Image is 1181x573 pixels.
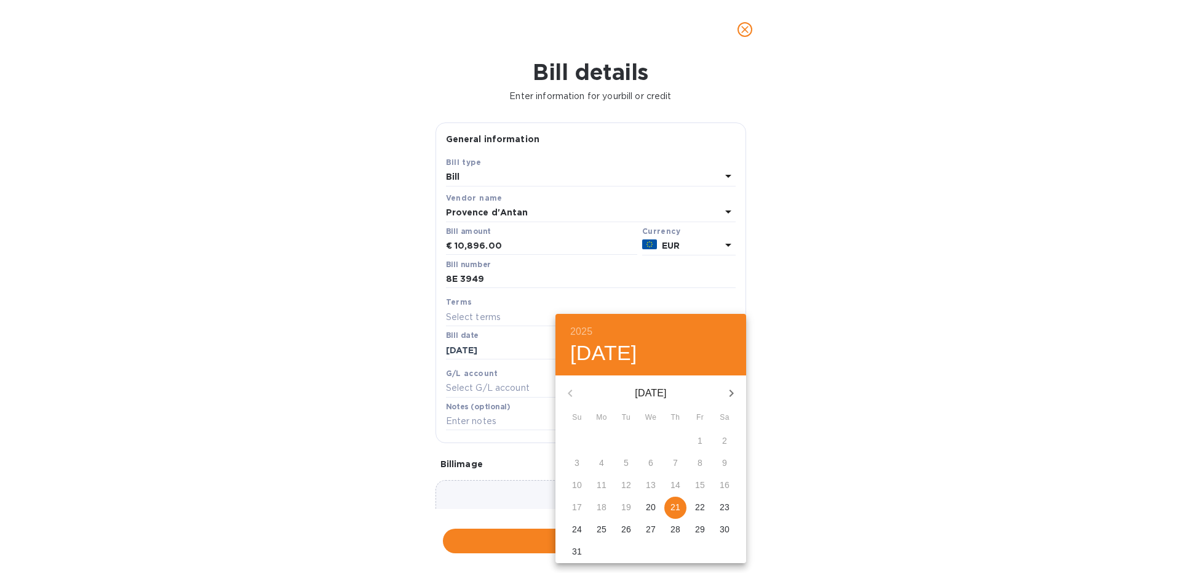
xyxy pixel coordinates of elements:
button: 21 [664,497,686,519]
p: 29 [695,523,705,535]
span: Mo [590,412,613,424]
button: [DATE] [570,340,637,366]
button: 24 [566,519,588,541]
button: 20 [640,497,662,519]
p: [DATE] [585,386,717,401]
button: 28 [664,519,686,541]
p: 21 [670,501,680,513]
span: Fr [689,412,711,424]
button: 29 [689,519,711,541]
button: 31 [566,541,588,563]
p: 28 [670,523,680,535]
button: 25 [590,519,613,541]
p: 31 [572,545,582,558]
span: Tu [615,412,637,424]
p: 23 [720,501,730,513]
p: 22 [695,501,705,513]
span: We [640,412,662,424]
p: 20 [646,501,656,513]
p: 30 [720,523,730,535]
p: 26 [621,523,631,535]
button: 22 [689,497,711,519]
span: Sa [714,412,736,424]
button: 27 [640,519,662,541]
span: Su [566,412,588,424]
button: 26 [615,519,637,541]
span: Th [664,412,686,424]
p: 25 [597,523,606,535]
p: 24 [572,523,582,535]
button: 2025 [570,323,592,340]
p: 27 [646,523,656,535]
button: 23 [714,497,736,519]
button: 30 [714,519,736,541]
